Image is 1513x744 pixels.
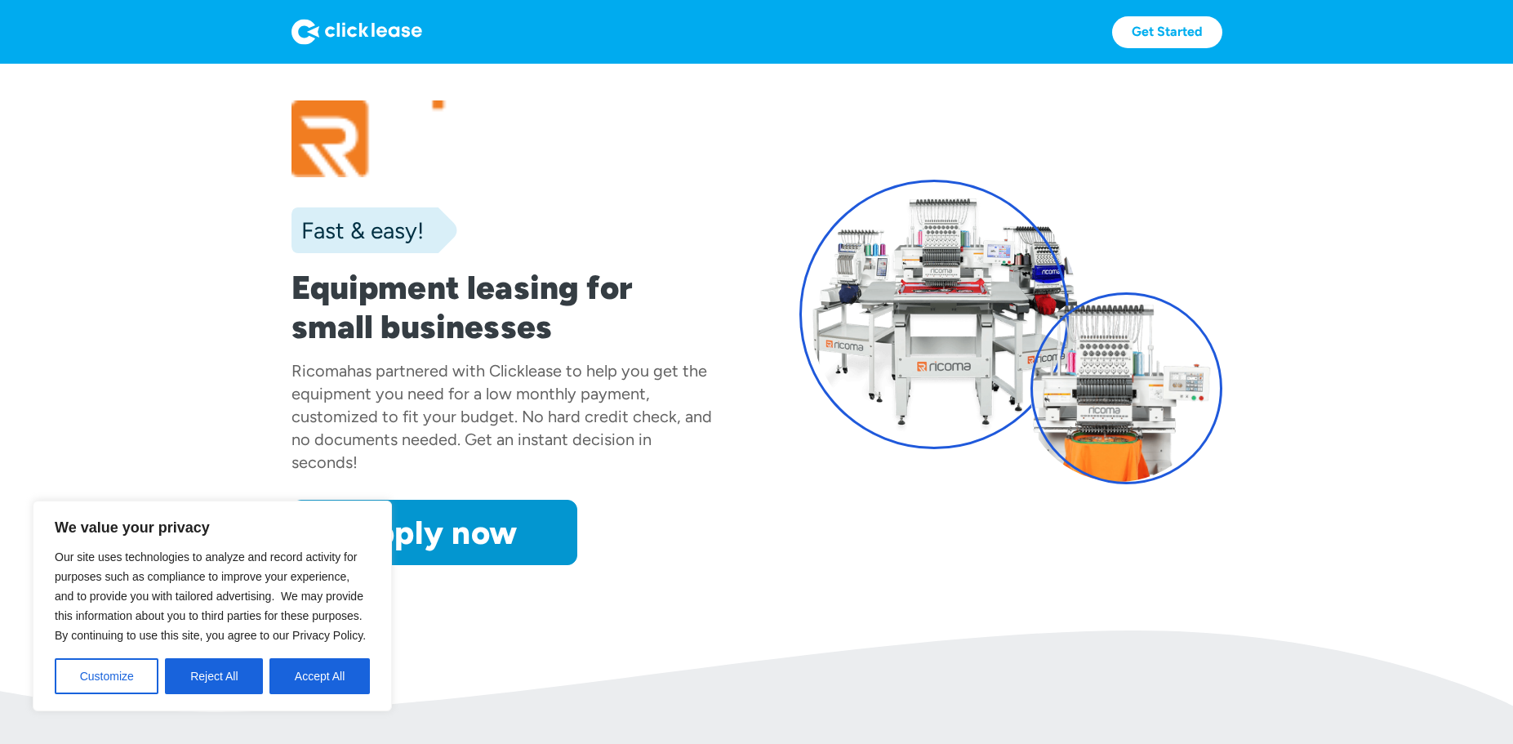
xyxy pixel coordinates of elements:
div: Fast & easy! [291,214,424,247]
div: We value your privacy [33,501,392,711]
div: Ricoma [291,361,347,381]
img: Logo [291,19,422,45]
button: Accept All [269,658,370,694]
h1: Equipment leasing for small businesses [291,268,714,346]
a: Apply now [291,500,577,565]
a: Get Started [1112,16,1222,48]
div: has partnered with Clicklease to help you get the equipment you need for a low monthly payment, c... [291,361,712,472]
p: We value your privacy [55,518,370,537]
button: Customize [55,658,158,694]
button: Reject All [165,658,263,694]
span: Our site uses technologies to analyze and record activity for purposes such as compliance to impr... [55,550,366,642]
